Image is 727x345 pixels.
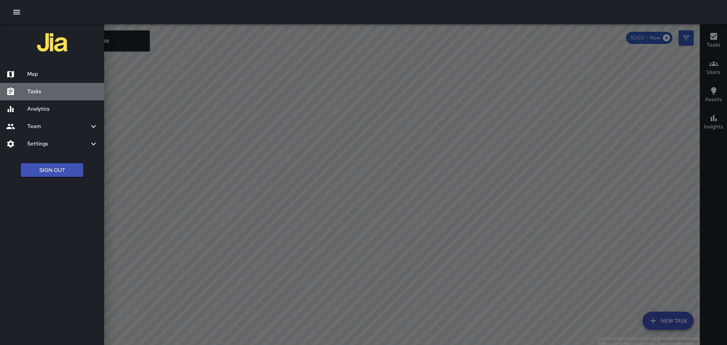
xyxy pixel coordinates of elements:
[27,87,98,96] h6: Tasks
[27,140,89,148] h6: Settings
[27,70,98,78] h6: Map
[21,163,83,177] button: Sign Out
[27,105,98,113] h6: Analytics
[37,27,67,58] img: jia-logo
[27,122,89,131] h6: Team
